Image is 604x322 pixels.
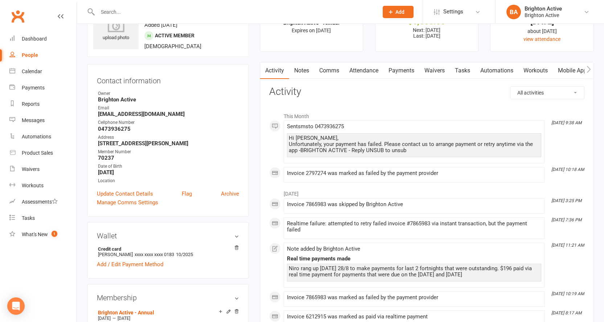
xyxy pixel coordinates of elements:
[97,260,163,269] a: Add / Edit Payment Method
[98,310,154,315] a: Brighton Active - Annual
[98,316,111,321] span: [DATE]
[9,80,77,96] a: Payments
[9,194,77,210] a: Assessments
[9,63,77,80] a: Calendar
[98,155,239,161] strong: 70237
[97,74,239,85] h3: Contact information
[22,215,35,221] div: Tasks
[289,62,314,79] a: Notes
[97,198,158,207] a: Manage Comms Settings
[551,291,584,296] i: [DATE] 10:19 AM
[155,33,194,38] span: Active member
[52,231,57,237] span: 1
[269,109,584,120] li: This Month
[287,246,541,252] div: Note added by Brighton Active
[22,85,45,91] div: Payments
[395,9,404,15] span: Add
[98,149,239,155] div: Member Number
[95,7,373,17] input: Search...
[383,62,419,79] a: Payments
[98,119,239,126] div: Cellphone Number
[450,62,475,79] a: Tasks
[287,256,541,262] div: Real time payments made
[98,111,239,117] strong: [EMAIL_ADDRESS][DOMAIN_NAME]
[176,252,193,257] span: 10/2025
[98,96,239,103] strong: Brighton Active
[9,226,77,243] a: What's New1
[518,62,553,79] a: Workouts
[287,201,541,208] div: Invoice 7865983 was skipped by Brighton Active
[553,62,592,79] a: Mobile App
[98,90,239,97] div: Owner
[135,252,174,257] span: xxxx xxxx xxxx 0183
[289,265,539,278] div: Niro rang up [DATE] 28/8 to make payments for last 2 fortnights that were outstanding. $196 paid ...
[98,163,239,170] div: Date of Birth
[22,150,53,156] div: Product Sales
[9,129,77,145] a: Automations
[144,43,201,50] span: [DEMOGRAPHIC_DATA]
[97,245,239,258] li: [PERSON_NAME]
[287,294,541,301] div: Invoice 7865983 was marked as failed by the payment provider
[22,199,58,205] div: Assessments
[382,27,472,39] p: Next: [DATE] Last: [DATE]
[292,28,331,33] span: Expires on [DATE]
[9,145,77,161] a: Product Sales
[551,198,582,203] i: [DATE] 3:25 PM
[98,134,239,141] div: Address
[551,243,584,248] i: [DATE] 11:21 AM
[22,68,42,74] div: Calendar
[551,120,582,125] i: [DATE] 9:38 AM
[551,217,582,222] i: [DATE] 7:36 PM
[506,5,521,19] div: BA
[419,62,450,79] a: Waivers
[22,134,51,139] div: Automations
[9,7,27,25] a: Clubworx
[97,294,239,302] h3: Membership
[523,36,560,42] a: view attendance
[525,12,562,18] div: Brighton Active
[221,189,239,198] a: Archive
[287,314,541,320] div: Invoice 6212915 was marked as paid via realtime payment
[314,62,344,79] a: Comms
[22,231,48,237] div: What's New
[9,96,77,112] a: Reports
[260,62,289,79] a: Activity
[9,161,77,177] a: Waivers
[269,186,584,198] li: [DATE]
[9,112,77,129] a: Messages
[22,166,40,172] div: Waivers
[525,5,562,12] div: Brighton Active
[443,4,463,20] span: Settings
[344,62,383,79] a: Attendance
[551,310,582,315] i: [DATE] 8:17 AM
[289,135,539,154] div: Hi [PERSON_NAME], Unfortunately, your payment has failed. Please contact us to arrange payment or...
[9,31,77,47] a: Dashboard
[98,177,239,184] div: Location
[93,18,139,42] div: upload photo
[98,169,239,176] strong: [DATE]
[96,315,239,321] div: —
[551,167,584,172] i: [DATE] 10:18 AM
[22,183,44,188] div: Workouts
[98,126,239,132] strong: 0473936275
[98,140,239,147] strong: [STREET_ADDRESS][PERSON_NAME]
[497,18,587,25] div: [DATE]
[475,62,518,79] a: Automations
[144,22,177,28] time: Added [DATE]
[22,117,45,123] div: Messages
[118,316,130,321] span: [DATE]
[287,170,541,176] div: Invoice 2797274 was marked as failed by the payment provider
[383,6,414,18] button: Add
[22,36,47,42] div: Dashboard
[287,221,541,233] div: Realtime failure: attempted to retry failed invoice #7865983 via instant transaction, but the pay...
[9,47,77,63] a: People
[9,177,77,194] a: Workouts
[97,189,153,198] a: Update Contact Details
[497,27,587,35] div: about [DATE]
[182,189,192,198] a: Flag
[269,86,584,97] h3: Activity
[97,232,239,240] h3: Wallet
[7,297,25,315] div: Open Intercom Messenger
[9,210,77,226] a: Tasks
[22,52,38,58] div: People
